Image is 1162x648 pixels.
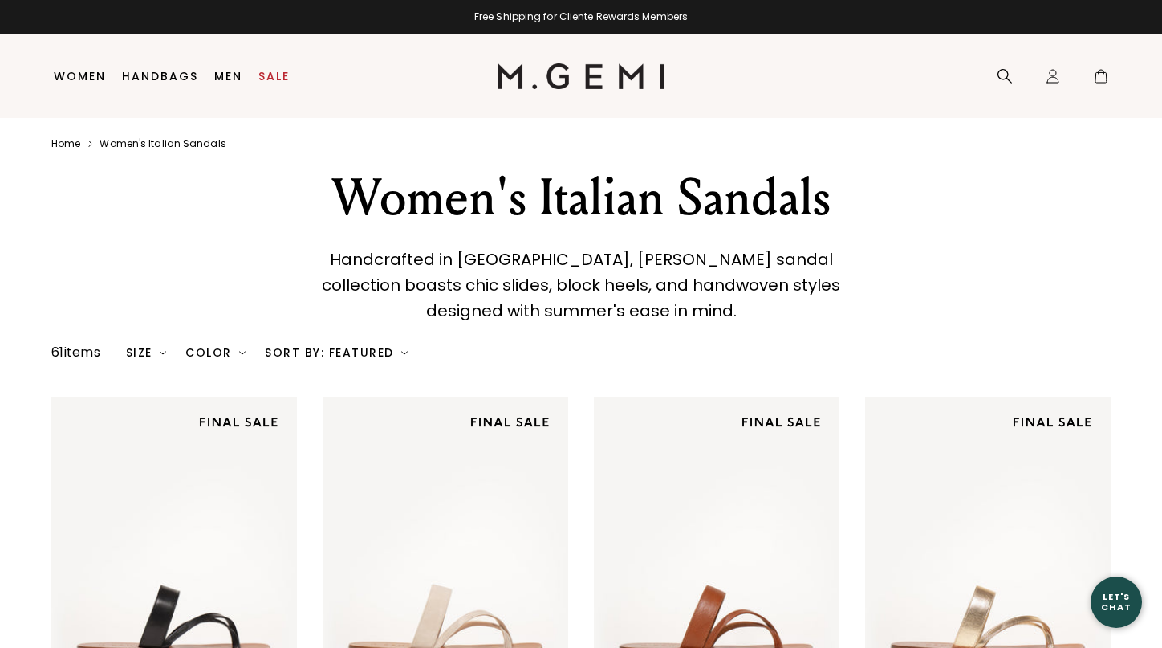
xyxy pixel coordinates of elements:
[51,137,80,150] a: Home
[732,407,830,437] img: final sale tag
[311,247,852,324] p: Handcrafted in [GEOGRAPHIC_DATA], [PERSON_NAME] sandal collection boasts chic slides, block heels...
[239,349,246,356] img: chevron-down.svg
[54,70,106,83] a: Women
[498,63,665,89] img: M.Gemi
[258,70,290,83] a: Sale
[189,407,287,437] img: final sale tag
[122,70,198,83] a: Handbags
[214,70,242,83] a: Men
[51,343,100,362] div: 61 items
[401,349,408,356] img: chevron-down.svg
[160,349,166,356] img: chevron-down.svg
[1003,407,1101,437] img: final sale tag
[303,169,859,227] div: Women's Italian Sandals
[265,346,408,359] div: Sort By: Featured
[126,346,167,359] div: Size
[1091,592,1142,612] div: Let's Chat
[185,346,246,359] div: Color
[100,137,225,150] a: Women's italian sandals
[461,407,559,437] img: final sale tag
